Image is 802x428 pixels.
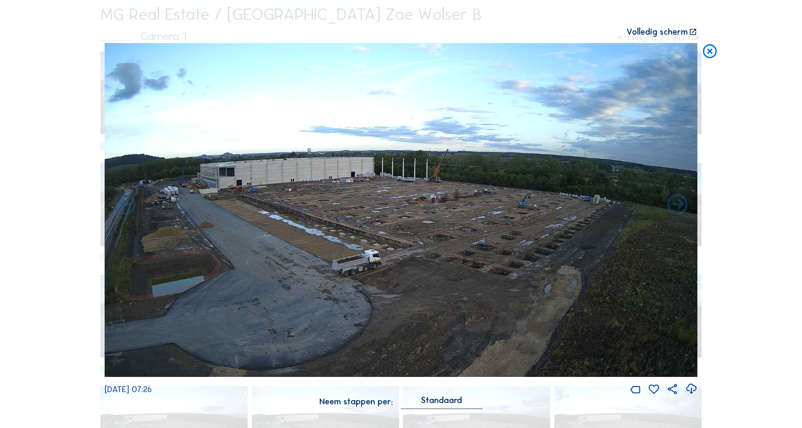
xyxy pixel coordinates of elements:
[665,193,690,218] i: Back
[421,396,462,404] div: Standaard
[113,193,138,218] i: Forward
[105,384,152,394] span: [DATE] 07:26
[401,396,483,409] div: Standaard
[319,398,393,406] div: Neem stappen per:
[105,43,698,377] img: Image
[626,28,688,37] div: Volledig scherm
